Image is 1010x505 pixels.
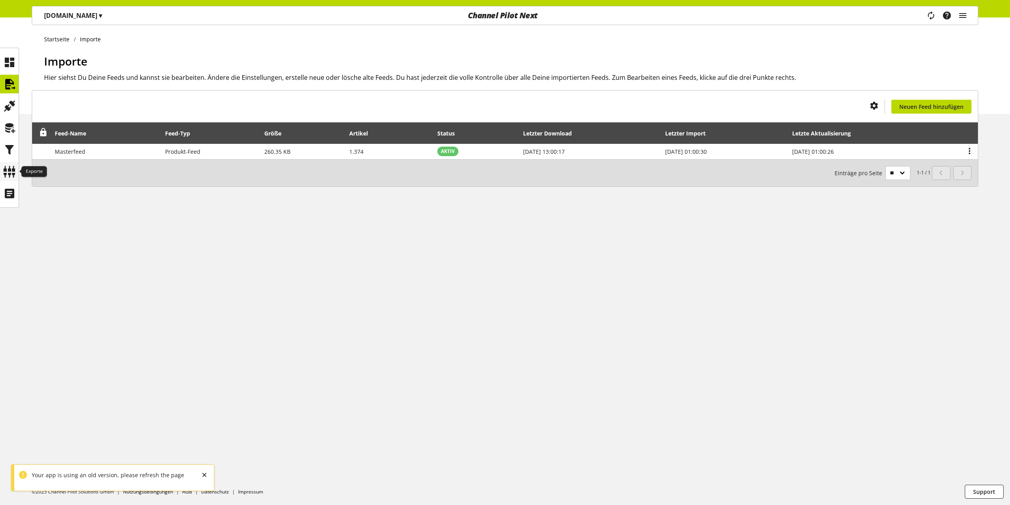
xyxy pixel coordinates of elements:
a: Datenschutz [201,488,229,495]
span: 1.374 [349,148,364,155]
nav: main navigation [32,6,978,25]
span: Importe [44,54,87,69]
a: Impressum [238,488,263,495]
div: Entsperren, um Zeilen neu anzuordnen [37,128,48,138]
div: Artikel [349,129,376,137]
span: Entsperren, um Zeilen neu anzuordnen [39,128,48,137]
h2: Hier siehst Du Deine Feeds und kannst sie bearbeiten. Ändere die Einstellungen, erstelle neue ode... [44,73,978,82]
div: Feed-Typ [165,129,198,137]
span: Masterfeed [55,148,85,155]
span: 260.35 KB [264,148,290,155]
div: Your app is using an old version, please refresh the page [28,471,184,479]
div: Feed-Name [55,129,94,137]
p: [DOMAIN_NAME] [44,11,102,20]
small: 1-1 / 1 [835,166,931,180]
a: Nutzungsbedingungen [123,488,173,495]
a: Neuen Feed hinzufügen [891,100,972,114]
div: Letzter Import [665,129,714,137]
span: Neuen Feed hinzufügen [899,103,964,111]
div: Status [437,129,463,137]
div: Exporte [21,166,47,177]
div: Letzte Aktualisierung [792,129,859,137]
span: [DATE] 01:00:30 [665,148,707,155]
span: ▾ [99,11,102,20]
a: AGB [182,488,192,495]
span: AKTIV [441,148,455,155]
div: Letzter Download [523,129,580,137]
li: ©2025 Channel Pilot Solutions GmbH [32,488,123,495]
div: Größe [264,129,289,137]
span: Einträge pro Seite [835,169,885,177]
span: Support [973,488,995,496]
span: [DATE] 01:00:26 [792,148,834,155]
span: Produkt-Feed [165,148,200,155]
span: [DATE] 13:00:17 [523,148,565,155]
button: Support [965,485,1004,499]
a: Startseite [44,35,74,43]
